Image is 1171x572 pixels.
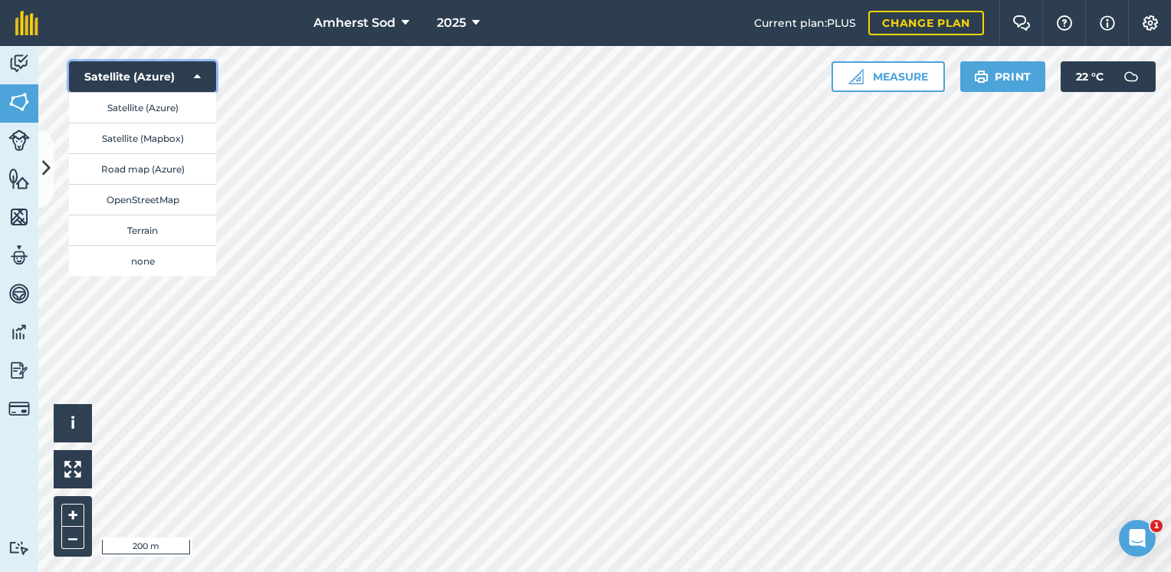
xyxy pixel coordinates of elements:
[8,541,30,555] img: svg+xml;base64,PD94bWwgdmVyc2lvbj0iMS4wIiBlbmNvZGluZz0idXRmLTgiPz4KPCEtLSBHZW5lcmF0b3I6IEFkb2JlIE...
[71,413,75,432] span: i
[832,61,945,92] button: Measure
[1141,15,1160,31] img: A cog icon
[8,398,30,419] img: svg+xml;base64,PD94bWwgdmVyc2lvbj0iMS4wIiBlbmNvZGluZz0idXRmLTgiPz4KPCEtLSBHZW5lcmF0b3I6IEFkb2JlIE...
[69,153,216,184] button: Road map (Azure)
[313,14,395,32] span: Amherst Sod
[1061,61,1156,92] button: 22 °C
[54,404,92,442] button: i
[437,14,466,32] span: 2025
[69,61,216,92] button: Satellite (Azure)
[8,321,30,344] img: svg+xml;base64,PD94bWwgdmVyc2lvbj0iMS4wIiBlbmNvZGluZz0idXRmLTgiPz4KPCEtLSBHZW5lcmF0b3I6IEFkb2JlIE...
[848,69,864,84] img: Ruler icon
[64,461,81,478] img: Four arrows, one pointing top left, one top right, one bottom right and the last bottom left
[1116,61,1146,92] img: svg+xml;base64,PD94bWwgdmVyc2lvbj0iMS4wIiBlbmNvZGluZz0idXRmLTgiPz4KPCEtLSBHZW5lcmF0b3I6IEFkb2JlIE...
[1055,15,1074,31] img: A question mark icon
[1100,14,1115,32] img: svg+xml;base64,PHN2ZyB4bWxucz0iaHR0cDovL3d3dy53My5vcmcvMjAwMC9zdmciIHdpZHRoPSIxNyIgaGVpZ2h0PSIxNy...
[61,504,84,527] button: +
[69,184,216,215] button: OpenStreetMap
[69,123,216,153] button: Satellite (Mapbox)
[8,205,30,228] img: svg+xml;base64,PHN2ZyB4bWxucz0iaHR0cDovL3d3dy53My5vcmcvMjAwMC9zdmciIHdpZHRoPSI1NiIgaGVpZ2h0PSI2MC...
[8,359,30,382] img: svg+xml;base64,PD94bWwgdmVyc2lvbj0iMS4wIiBlbmNvZGluZz0idXRmLTgiPz4KPCEtLSBHZW5lcmF0b3I6IEFkb2JlIE...
[69,92,216,123] button: Satellite (Azure)
[8,52,30,75] img: svg+xml;base64,PD94bWwgdmVyc2lvbj0iMS4wIiBlbmNvZGluZz0idXRmLTgiPz4KPCEtLSBHZW5lcmF0b3I6IEFkb2JlIE...
[8,90,30,113] img: svg+xml;base64,PHN2ZyB4bWxucz0iaHR0cDovL3d3dy53My5vcmcvMjAwMC9zdmciIHdpZHRoPSI1NiIgaGVpZ2h0PSI2MC...
[8,130,30,151] img: svg+xml;base64,PD94bWwgdmVyc2lvbj0iMS4wIiBlbmNvZGluZz0idXRmLTgiPz4KPCEtLSBHZW5lcmF0b3I6IEFkb2JlIE...
[69,245,216,276] button: none
[8,167,30,190] img: svg+xml;base64,PHN2ZyB4bWxucz0iaHR0cDovL3d3dy53My5vcmcvMjAwMC9zdmciIHdpZHRoPSI1NiIgaGVpZ2h0PSI2MC...
[1012,15,1031,31] img: Two speech bubbles overlapping with the left bubble in the forefront
[754,15,856,31] span: Current plan : PLUS
[69,215,216,245] button: Terrain
[868,11,984,35] a: Change plan
[974,67,989,86] img: svg+xml;base64,PHN2ZyB4bWxucz0iaHR0cDovL3d3dy53My5vcmcvMjAwMC9zdmciIHdpZHRoPSIxOSIgaGVpZ2h0PSIyNC...
[61,527,84,549] button: –
[15,11,38,35] img: fieldmargin Logo
[1076,61,1104,92] span: 22 ° C
[960,61,1046,92] button: Print
[8,244,30,267] img: svg+xml;base64,PD94bWwgdmVyc2lvbj0iMS4wIiBlbmNvZGluZz0idXRmLTgiPz4KPCEtLSBHZW5lcmF0b3I6IEFkb2JlIE...
[1150,520,1163,532] span: 1
[8,282,30,305] img: svg+xml;base64,PD94bWwgdmVyc2lvbj0iMS4wIiBlbmNvZGluZz0idXRmLTgiPz4KPCEtLSBHZW5lcmF0b3I6IEFkb2JlIE...
[1119,520,1156,557] iframe: Intercom live chat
